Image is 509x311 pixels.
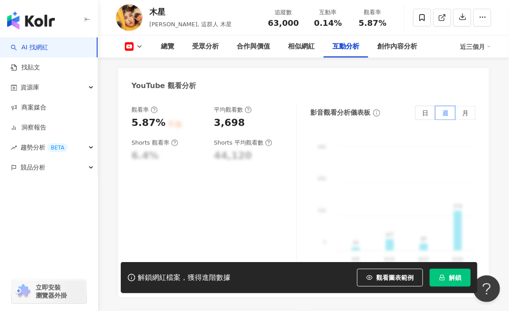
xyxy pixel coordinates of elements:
img: chrome extension [14,284,32,299]
div: 觀看率 [356,8,390,17]
span: 月 [462,109,468,117]
div: 受眾分析 [192,41,219,52]
div: Shorts 平均觀看數 [214,139,272,147]
div: 總覽 [161,41,174,52]
span: 資源庫 [21,77,39,97]
span: 解鎖 [449,274,461,281]
button: 解鎖 [430,269,471,287]
span: [PERSON_NAME], 這群人 木星 [149,21,232,28]
span: rise [11,145,17,151]
button: 觀看圖表範例 [357,269,423,287]
div: YouTube 觀看分析 [131,81,196,91]
div: 3,698 [214,116,245,130]
span: lock [439,275,445,281]
span: 週 [442,109,448,117]
span: 日 [422,109,428,117]
div: 相似網紅 [288,41,315,52]
span: 5.87% [359,19,386,28]
div: BETA [47,143,68,152]
div: 互動率 [311,8,345,17]
div: 解鎖網紅檔案，獲得進階數據 [138,273,230,283]
div: 創作內容分析 [377,41,417,52]
div: 觀看率 [131,106,158,114]
div: 合作與價值 [237,41,270,52]
span: 競品分析 [21,158,45,178]
a: 商案媒合 [11,103,46,112]
div: 近三個月 [460,40,491,54]
a: 找貼文 [11,63,40,72]
span: info-circle [372,108,382,118]
img: logo [7,12,55,29]
div: 互動分析 [332,41,359,52]
span: 立即安裝 瀏覽器外掛 [36,283,67,299]
div: 平均觀看數 [214,106,252,114]
a: searchAI 找網紅 [11,43,48,52]
div: 5.87% [131,116,165,130]
span: 0.14% [314,19,342,28]
span: 63,000 [268,18,299,28]
span: 觀看圖表範例 [376,274,414,281]
div: 追蹤數 [267,8,300,17]
span: 趨勢分析 [21,137,68,158]
div: 木星 [149,6,232,17]
img: KOL Avatar [116,4,143,31]
div: Shorts 觀看率 [131,139,178,147]
div: 影音觀看分析儀表板 [310,108,370,117]
a: 洞察報告 [11,123,46,132]
a: chrome extension立即安裝 瀏覽器外掛 [12,279,86,303]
